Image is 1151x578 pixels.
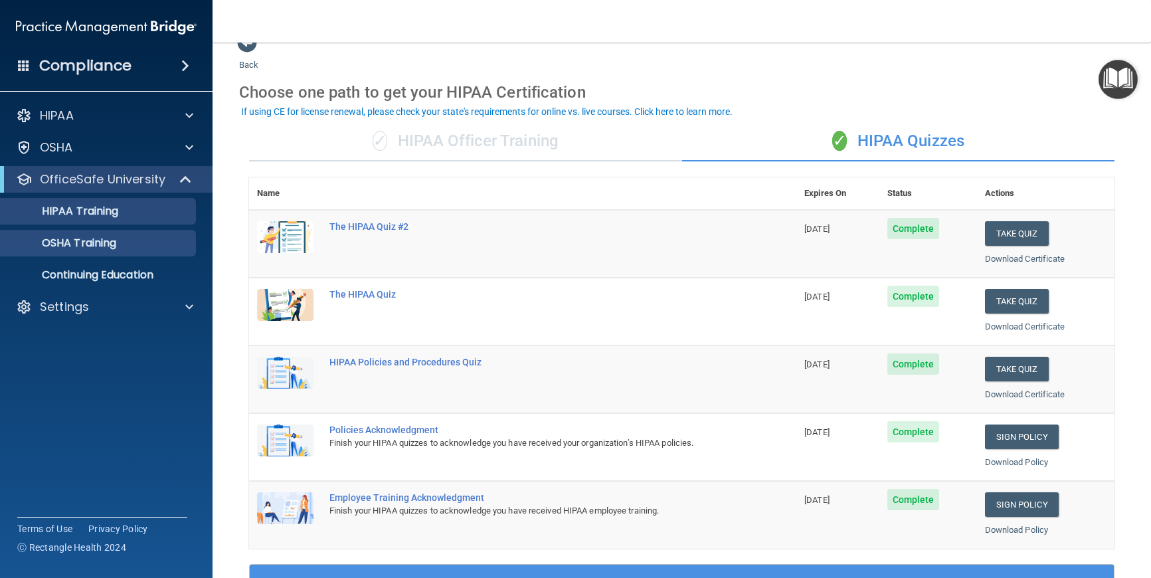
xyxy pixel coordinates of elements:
[985,389,1065,399] a: Download Certificate
[239,73,1124,112] div: Choose one path to get your HIPAA Certification
[16,108,193,124] a: HIPAA
[249,122,682,161] div: HIPAA Officer Training
[40,171,165,187] p: OfficeSafe University
[9,205,118,218] p: HIPAA Training
[1099,60,1138,99] button: Open Resource Center
[682,122,1115,161] div: HIPAA Quizzes
[9,237,116,250] p: OSHA Training
[985,289,1049,314] button: Take Quiz
[329,289,730,300] div: The HIPAA Quiz
[796,177,879,210] th: Expires On
[887,421,940,442] span: Complete
[977,177,1114,210] th: Actions
[17,541,126,554] span: Ⓒ Rectangle Health 2024
[16,140,193,155] a: OSHA
[40,299,89,315] p: Settings
[887,353,940,375] span: Complete
[39,56,132,75] h4: Compliance
[239,105,735,118] button: If using CE for license renewal, please check your state's requirements for online vs. live cours...
[804,495,830,505] span: [DATE]
[804,292,830,302] span: [DATE]
[40,140,73,155] p: OSHA
[832,131,847,151] span: ✓
[9,268,190,282] p: Continuing Education
[329,221,730,232] div: The HIPAA Quiz #2
[887,218,940,239] span: Complete
[329,425,730,435] div: Policies Acknowledgment
[879,177,977,210] th: Status
[804,224,830,234] span: [DATE]
[985,457,1049,467] a: Download Policy
[329,435,730,451] div: Finish your HIPAA quizzes to acknowledge you have received your organization’s HIPAA policies.
[17,522,72,535] a: Terms of Use
[329,492,730,503] div: Employee Training Acknowledgment
[249,177,321,210] th: Name
[985,221,1049,246] button: Take Quiz
[985,322,1065,332] a: Download Certificate
[985,254,1065,264] a: Download Certificate
[804,359,830,369] span: [DATE]
[239,44,258,70] a: Back
[329,357,730,367] div: HIPAA Policies and Procedures Quiz
[373,131,387,151] span: ✓
[887,286,940,307] span: Complete
[985,357,1049,381] button: Take Quiz
[16,171,193,187] a: OfficeSafe University
[88,522,148,535] a: Privacy Policy
[985,525,1049,535] a: Download Policy
[985,492,1059,517] a: Sign Policy
[241,107,733,116] div: If using CE for license renewal, please check your state's requirements for online vs. live cours...
[887,489,940,510] span: Complete
[329,503,730,519] div: Finish your HIPAA quizzes to acknowledge you have received HIPAA employee training.
[985,425,1059,449] a: Sign Policy
[16,299,193,315] a: Settings
[40,108,74,124] p: HIPAA
[16,14,197,41] img: PMB logo
[804,427,830,437] span: [DATE]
